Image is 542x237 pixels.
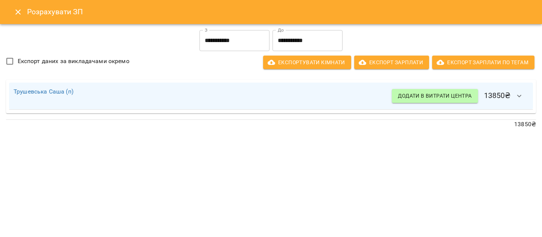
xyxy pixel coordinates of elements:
[398,91,472,100] span: Додати в витрати центра
[14,88,73,95] a: Трушевська Саша (п)
[9,3,27,21] button: Close
[354,56,429,69] button: Експорт Зарплати
[392,87,528,105] h6: 13850 ₴
[263,56,351,69] button: Експортувати кімнати
[432,56,534,69] button: Експорт Зарплати по тегам
[269,58,345,67] span: Експортувати кімнати
[27,6,533,18] h6: Розрахувати ЗП
[6,120,536,129] p: 13850 ₴
[438,58,528,67] span: Експорт Зарплати по тегам
[18,57,129,66] span: Експорт даних за викладачами окремо
[360,58,423,67] span: Експорт Зарплати
[392,89,478,103] button: Додати в витрати центра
